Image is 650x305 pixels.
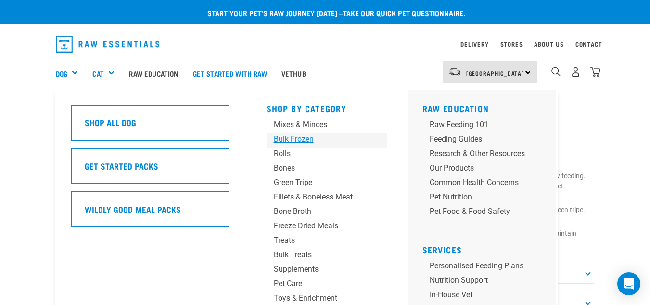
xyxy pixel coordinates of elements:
[422,119,548,133] a: Raw Feeding 101
[430,162,525,174] div: Our Products
[274,206,364,217] div: Bone Broth
[430,148,525,159] div: Research & Other Resources
[267,264,387,278] a: Supplements
[267,148,387,162] a: Rolls
[343,11,465,15] a: take our quick pet questionnaire.
[267,249,387,264] a: Bulk Treats
[71,105,229,148] a: Shop All Dog
[422,245,548,252] h5: Services
[267,162,387,177] a: Bones
[267,206,387,220] a: Bone Broth
[274,148,364,159] div: Rolls
[274,162,364,174] div: Bones
[430,177,525,188] div: Common Health Concerns
[448,67,461,76] img: van-moving.png
[422,133,548,148] a: Feeding Guides
[500,42,523,46] a: Stores
[590,67,600,77] img: home-icon@2x.png
[274,191,364,203] div: Fillets & Boneless Meat
[274,278,364,290] div: Pet Care
[274,249,364,261] div: Bulk Treats
[274,119,364,131] div: Mixes & Minces
[617,272,640,295] div: Open Intercom Messenger
[71,148,229,191] a: Get Started Packs
[430,119,525,131] div: Raw Feeding 101
[274,292,364,304] div: Toys & Enrichment
[422,275,548,289] a: Nutrition Support
[422,260,548,275] a: Personalised Feeding Plans
[274,264,364,275] div: Supplements
[551,67,561,76] img: home-icon-1@2x.png
[430,206,525,217] div: Pet Food & Food Safety
[571,67,581,77] img: user.png
[274,54,313,93] a: Vethub
[422,289,548,304] a: In-house vet
[430,133,525,145] div: Feeding Guides
[274,235,364,246] div: Treats
[430,191,525,203] div: Pet Nutrition
[422,206,548,220] a: Pet Food & Food Safety
[92,68,103,79] a: Cat
[85,159,158,172] h5: Get Started Packs
[267,278,387,292] a: Pet Care
[48,32,602,56] nav: dropdown navigation
[534,42,563,46] a: About Us
[85,116,136,129] h5: Shop All Dog
[466,71,524,75] span: [GEOGRAPHIC_DATA]
[267,133,387,148] a: Bulk Frozen
[56,68,67,79] a: Dog
[267,104,387,111] h5: Shop By Category
[56,36,160,53] img: Raw Essentials Logo
[422,162,548,177] a: Our Products
[422,191,548,206] a: Pet Nutrition
[422,177,548,191] a: Common Health Concerns
[267,235,387,249] a: Treats
[422,106,489,111] a: Raw Education
[274,177,364,188] div: Green Tripe
[575,42,602,46] a: Contact
[71,191,229,235] a: Wildly Good Meal Packs
[85,203,181,215] h5: Wildly Good Meal Packs
[122,54,185,93] a: Raw Education
[186,54,274,93] a: Get started with Raw
[267,119,387,133] a: Mixes & Minces
[267,177,387,191] a: Green Tripe
[274,220,364,232] div: Freeze Dried Meals
[267,191,387,206] a: Fillets & Boneless Meat
[422,148,548,162] a: Research & Other Resources
[460,42,488,46] a: Delivery
[274,133,364,145] div: Bulk Frozen
[267,220,387,235] a: Freeze Dried Meals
